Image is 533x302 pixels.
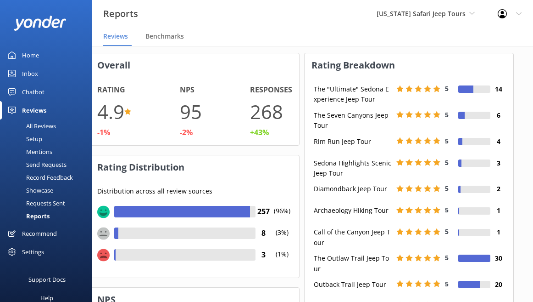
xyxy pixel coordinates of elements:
[311,84,394,105] div: The "Ultimate" Sedona Experience Jeep Tour
[22,83,44,101] div: Chatbot
[22,101,46,120] div: Reviews
[6,158,92,171] a: Send Requests
[6,171,73,184] div: Record Feedback
[6,210,92,222] a: Reports
[180,84,194,96] h4: NPS
[255,228,272,239] h4: 8
[90,53,299,77] h3: Overall
[445,205,449,214] span: 5
[103,32,128,41] span: Reviews
[180,127,193,139] div: -2%
[272,206,292,228] p: (96%)
[445,253,449,262] span: 5
[490,137,506,147] h4: 4
[311,184,394,194] div: Diamondback Jeep Tour
[255,249,272,261] h4: 3
[311,110,394,131] div: The Seven Canyons Jeep Tour
[22,224,57,243] div: Recommend
[445,158,449,167] span: 5
[6,197,92,210] a: Requests Sent
[103,6,138,21] h3: Reports
[311,158,394,179] div: Sedona Highlights Scenic Jeep Tour
[272,249,292,271] p: (1%)
[6,132,42,145] div: Setup
[97,186,292,196] p: Distribution across all review sources
[22,46,39,64] div: Home
[6,145,92,158] a: Mentions
[28,270,66,289] div: Support Docs
[311,227,394,248] div: Call of the Canyon Jeep Tour
[250,84,292,96] h4: Responses
[445,84,449,93] span: 5
[97,84,125,96] h4: Rating
[180,96,202,127] h1: 95
[445,279,449,288] span: 5
[14,16,67,31] img: yonder-white-logo.png
[490,205,506,216] h4: 1
[6,184,92,197] a: Showcase
[311,205,394,216] div: Archaeology Hiking Tour
[90,155,299,179] h3: Rating Distribution
[6,158,67,171] div: Send Requests
[22,64,38,83] div: Inbox
[97,96,124,127] h1: 4.9
[490,158,506,168] h4: 3
[6,210,50,222] div: Reports
[6,120,56,132] div: All Reviews
[145,32,184,41] span: Benchmarks
[311,253,394,274] div: The Outlaw Trail Jeep Tour
[6,132,92,145] a: Setup
[445,227,449,236] span: 5
[6,145,52,158] div: Mentions
[6,120,92,132] a: All Reviews
[490,184,506,194] h4: 2
[6,184,53,197] div: Showcase
[22,243,44,261] div: Settings
[255,206,272,218] h4: 257
[305,53,513,77] h3: Rating Breakdown
[445,137,449,145] span: 5
[490,227,506,237] h4: 1
[445,110,449,119] span: 5
[490,84,506,94] h4: 14
[97,127,110,139] div: -1%
[6,171,92,184] a: Record Feedback
[445,184,449,193] span: 5
[250,127,269,139] div: +43%
[377,9,466,18] span: [US_STATE] Safari Jeep Tours
[250,96,283,127] h1: 268
[311,137,394,147] div: Rim Run Jeep Tour
[490,253,506,263] h4: 30
[490,279,506,290] h4: 20
[272,228,292,249] p: (3%)
[311,279,394,290] div: Outback Trail Jeep Tour
[490,110,506,120] h4: 6
[6,197,65,210] div: Requests Sent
